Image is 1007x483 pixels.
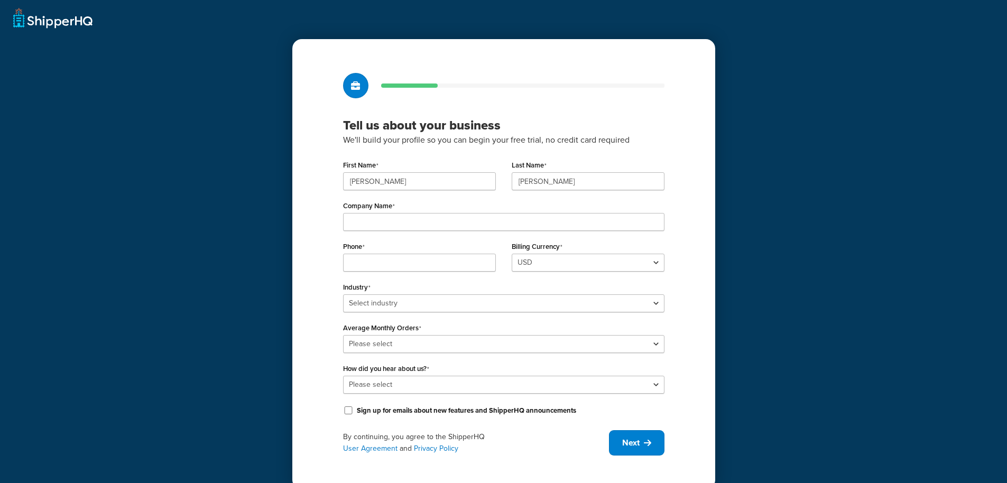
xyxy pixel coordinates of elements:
[512,243,562,251] label: Billing Currency
[622,437,640,449] span: Next
[343,243,365,251] label: Phone
[343,324,421,332] label: Average Monthly Orders
[343,283,371,292] label: Industry
[512,161,547,170] label: Last Name
[343,161,378,170] label: First Name
[609,430,664,456] button: Next
[414,443,458,454] a: Privacy Policy
[357,406,576,415] label: Sign up for emails about new features and ShipperHQ announcements
[343,133,664,147] p: We'll build your profile so you can begin your free trial, no credit card required
[343,202,395,210] label: Company Name
[343,443,398,454] a: User Agreement
[343,365,429,373] label: How did you hear about us?
[343,117,664,133] h3: Tell us about your business
[343,431,609,454] div: By continuing, you agree to the ShipperHQ and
